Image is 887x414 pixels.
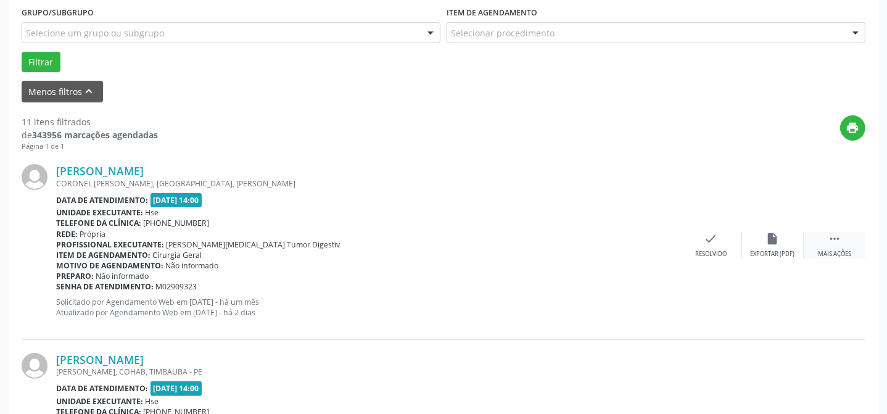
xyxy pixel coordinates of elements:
span: Selecione um grupo ou subgrupo [26,27,164,39]
div: Página 1 de 1 [22,141,158,152]
span: Hse [146,207,159,218]
b: Data de atendimento: [56,195,148,205]
b: Rede: [56,229,78,239]
div: Mais ações [818,250,851,259]
div: CORONEL [PERSON_NAME], [GEOGRAPHIC_DATA], [PERSON_NAME] [56,178,680,189]
div: 11 itens filtrados [22,115,158,128]
b: Item de agendamento: [56,250,151,260]
span: M02909323 [156,281,197,292]
span: Cirurgia Geral [153,250,202,260]
i: check [704,232,718,246]
span: Não informado [96,271,149,281]
button: Filtrar [22,52,60,73]
b: Preparo: [56,271,94,281]
b: Unidade executante: [56,396,143,407]
img: img [22,164,47,190]
a: [PERSON_NAME] [56,353,144,366]
b: Senha de atendimento: [56,281,154,292]
span: Própria [80,229,106,239]
button: Menos filtroskeyboard_arrow_up [22,81,103,102]
i: print [846,121,860,135]
i: keyboard_arrow_up [83,85,96,98]
i: insert_drive_file [766,232,780,246]
b: Motivo de agendamento: [56,260,163,271]
span: Selecionar procedimento [451,27,555,39]
a: [PERSON_NAME] [56,164,144,178]
b: Telefone da clínica: [56,218,141,228]
span: [DATE] 14:00 [151,193,202,207]
label: Grupo/Subgrupo [22,3,94,22]
b: Profissional executante: [56,239,164,250]
div: [PERSON_NAME], COHAB, TIMBAUBA - PE [56,366,680,377]
span: [PERSON_NAME][MEDICAL_DATA] Tumor Digestiv [167,239,340,250]
span: Não informado [166,260,219,271]
i:  [828,232,841,246]
span: Hse [146,396,159,407]
img: img [22,353,47,379]
div: de [22,128,158,141]
button: print [840,115,865,141]
div: Resolvido [695,250,727,259]
span: [PHONE_NUMBER] [144,218,210,228]
div: Exportar (PDF) [751,250,795,259]
b: Unidade executante: [56,207,143,218]
p: Solicitado por Agendamento Web em [DATE] - há um mês Atualizado por Agendamento Web em [DATE] - h... [56,297,680,318]
strong: 343956 marcações agendadas [32,129,158,141]
span: [DATE] 14:00 [151,381,202,395]
label: Item de agendamento [447,3,537,22]
b: Data de atendimento: [56,383,148,394]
